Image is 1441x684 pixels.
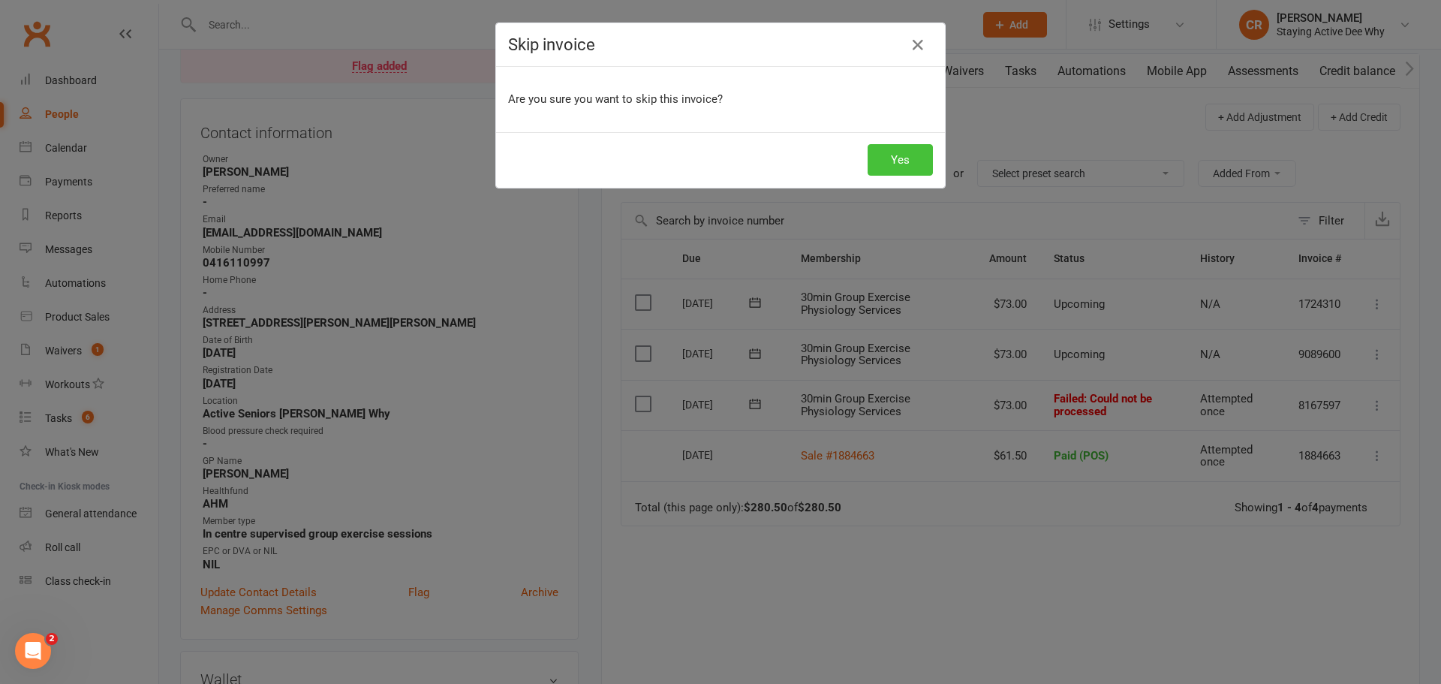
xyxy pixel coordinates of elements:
[508,35,933,54] h4: Skip invoice
[508,92,723,106] span: Are you sure you want to skip this invoice?
[868,144,933,176] button: Yes
[15,633,51,669] iframe: Intercom live chat
[46,633,58,645] span: 2
[906,33,930,57] button: Close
